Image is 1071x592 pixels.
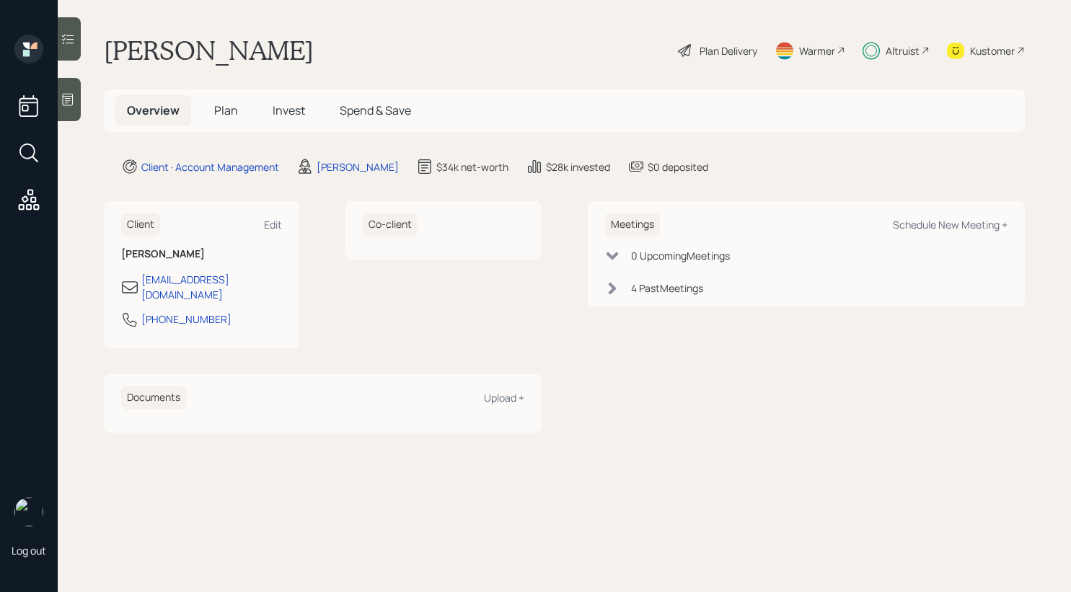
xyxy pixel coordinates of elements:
[104,35,314,66] h1: [PERSON_NAME]
[340,102,411,118] span: Spend & Save
[264,218,282,231] div: Edit
[546,159,610,174] div: $28k invested
[484,391,524,405] div: Upload +
[121,213,160,237] h6: Client
[700,43,757,58] div: Plan Delivery
[141,312,232,327] div: [PHONE_NUMBER]
[605,213,660,237] h6: Meetings
[141,159,279,174] div: Client · Account Management
[127,102,180,118] span: Overview
[631,248,730,263] div: 0 Upcoming Meeting s
[886,43,920,58] div: Altruist
[799,43,835,58] div: Warmer
[631,280,703,296] div: 4 Past Meeting s
[141,272,282,302] div: [EMAIL_ADDRESS][DOMAIN_NAME]
[363,213,418,237] h6: Co-client
[970,43,1015,58] div: Kustomer
[14,498,43,526] img: retirable_logo.png
[317,159,399,174] div: [PERSON_NAME]
[121,248,282,260] h6: [PERSON_NAME]
[436,159,508,174] div: $34k net-worth
[214,102,238,118] span: Plan
[893,218,1008,231] div: Schedule New Meeting +
[12,544,46,557] div: Log out
[273,102,305,118] span: Invest
[648,159,708,174] div: $0 deposited
[121,386,186,410] h6: Documents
